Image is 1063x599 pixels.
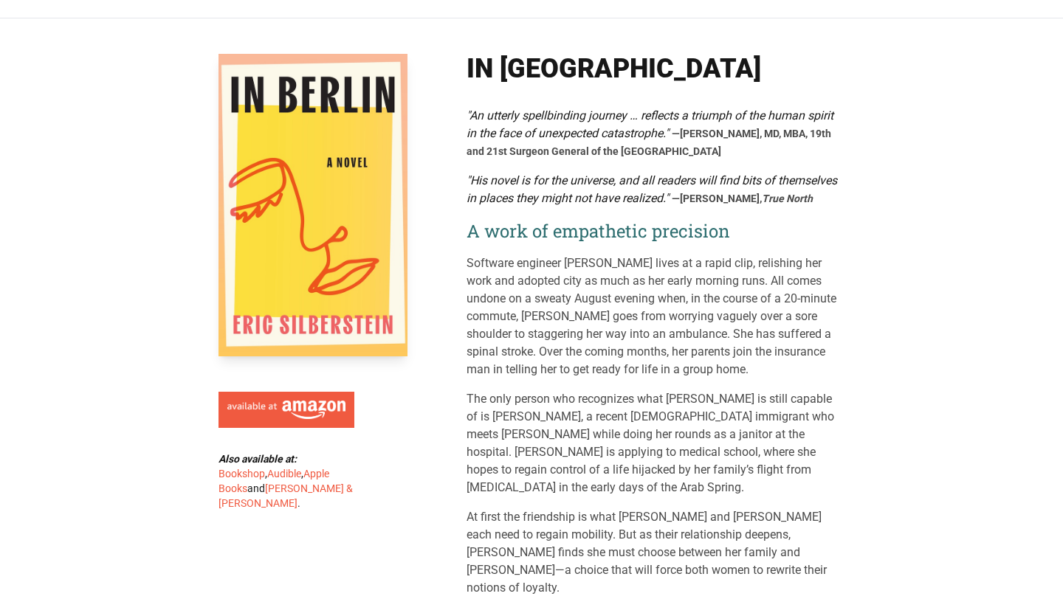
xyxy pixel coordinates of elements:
[219,468,265,479] a: Bookshop
[219,482,353,509] a: [PERSON_NAME] & [PERSON_NAME]
[219,451,360,510] div: , , and .
[467,219,844,243] h2: A work of empathetic precision
[219,54,407,356] img: Cover of In Berlin
[467,508,844,597] p: At first the friendship is what [PERSON_NAME] and [PERSON_NAME] each need to regain mobility. But...
[267,468,301,479] a: Audible
[762,193,813,204] em: True North
[227,401,345,420] img: Available at Amazon
[672,193,813,204] span: —[PERSON_NAME],
[467,54,844,83] h1: In [GEOGRAPHIC_DATA]
[219,453,297,465] b: Also available at:
[467,390,844,496] p: The only person who recognizes what [PERSON_NAME] is still capable of is [PERSON_NAME], a recent ...
[219,386,354,429] a: Available at Amazon
[467,108,833,140] em: "An utterly spellbinding journey … reflects a triumph of the human spirit in the face of unexpect...
[467,173,837,205] em: "His novel is for the universe, and all readers will find bits of themselves in places they might...
[467,255,844,378] p: Software engineer [PERSON_NAME] lives at a rapid clip, relishing her work and adopted city as muc...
